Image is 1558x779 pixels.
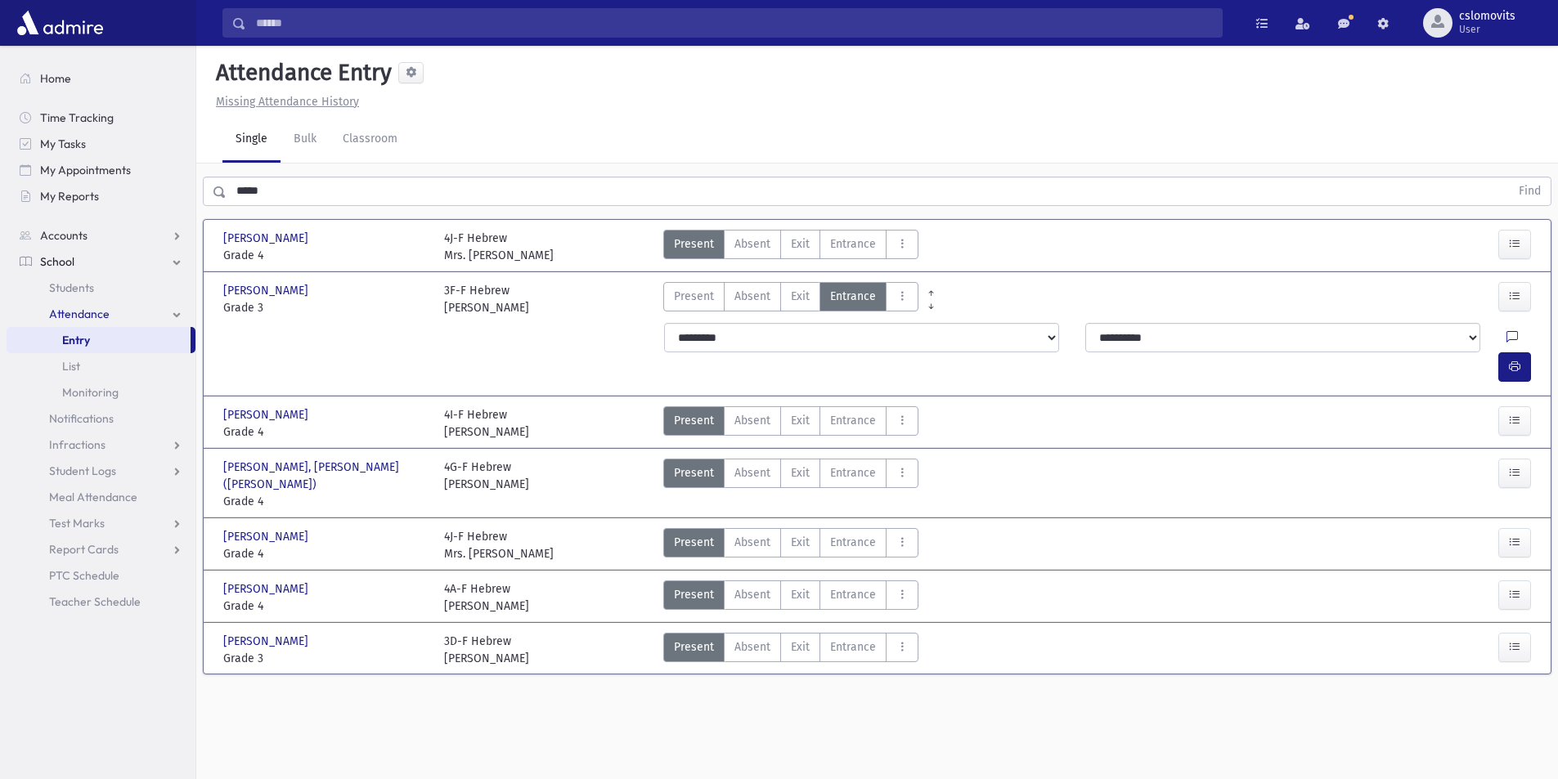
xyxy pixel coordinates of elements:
[216,95,359,109] u: Missing Attendance History
[49,280,94,295] span: Students
[830,464,876,481] span: Entrance
[7,432,195,458] a: Infractions
[444,633,529,667] div: 3D-F Hebrew [PERSON_NAME]
[7,183,195,209] a: My Reports
[49,568,119,583] span: PTC Schedule
[674,288,714,305] span: Present
[674,534,714,551] span: Present
[40,163,131,177] span: My Appointments
[791,235,810,253] span: Exit
[7,589,195,615] a: Teacher Schedule
[223,247,428,264] span: Grade 4
[1459,23,1515,36] span: User
[330,117,411,163] a: Classroom
[7,379,195,405] a: Monitoring
[62,385,119,400] span: Monitoring
[40,110,114,125] span: Time Tracking
[663,230,918,264] div: AttTypes
[444,459,529,510] div: 4G-F Hebrew [PERSON_NAME]
[7,131,195,157] a: My Tasks
[7,510,195,536] a: Test Marks
[222,117,281,163] a: Single
[674,586,714,603] span: Present
[1459,10,1515,23] span: cslomovits
[49,411,114,426] span: Notifications
[223,528,312,545] span: [PERSON_NAME]
[223,580,312,598] span: [PERSON_NAME]
[62,333,90,347] span: Entry
[7,248,195,275] a: School
[734,464,770,481] span: Absent
[674,464,714,481] span: Present
[49,594,141,609] span: Teacher Schedule
[7,458,195,484] a: Student Logs
[734,288,770,305] span: Absent
[444,580,529,615] div: 4A-F Hebrew [PERSON_NAME]
[223,493,428,510] span: Grade 4
[830,412,876,429] span: Entrance
[663,528,918,562] div: AttTypes
[223,459,428,493] span: [PERSON_NAME], [PERSON_NAME] ([PERSON_NAME])
[223,598,428,615] span: Grade 4
[674,235,714,253] span: Present
[444,282,529,316] div: 3F-F Hebrew [PERSON_NAME]
[791,464,810,481] span: Exit
[49,307,110,321] span: Attendance
[663,282,918,316] div: AttTypes
[7,301,195,327] a: Attendance
[40,254,74,269] span: School
[40,137,86,151] span: My Tasks
[223,230,312,247] span: [PERSON_NAME]
[7,405,195,432] a: Notifications
[1509,177,1551,205] button: Find
[7,484,195,510] a: Meal Attendance
[40,71,71,86] span: Home
[281,117,330,163] a: Bulk
[40,228,88,243] span: Accounts
[791,534,810,551] span: Exit
[49,463,116,478] span: Student Logs
[40,189,99,204] span: My Reports
[7,222,195,248] a: Accounts
[830,235,876,253] span: Entrance
[49,542,119,557] span: Report Cards
[444,230,554,264] div: 4J-F Hebrew Mrs. [PERSON_NAME]
[246,8,1222,38] input: Search
[674,412,714,429] span: Present
[674,638,714,656] span: Present
[830,586,876,603] span: Entrance
[223,423,428,441] span: Grade 4
[7,536,195,562] a: Report Cards
[791,586,810,603] span: Exit
[444,528,554,562] div: 4J-F Hebrew Mrs. [PERSON_NAME]
[49,437,106,452] span: Infractions
[663,406,918,441] div: AttTypes
[49,490,137,504] span: Meal Attendance
[663,459,918,510] div: AttTypes
[734,638,770,656] span: Absent
[223,406,312,423] span: [PERSON_NAME]
[734,586,770,603] span: Absent
[223,299,428,316] span: Grade 3
[49,516,105,531] span: Test Marks
[734,412,770,429] span: Absent
[830,534,876,551] span: Entrance
[209,59,392,87] h5: Attendance Entry
[444,406,529,441] div: 4I-F Hebrew [PERSON_NAME]
[734,235,770,253] span: Absent
[663,580,918,615] div: AttTypes
[7,157,195,183] a: My Appointments
[62,359,80,374] span: List
[223,650,428,667] span: Grade 3
[223,282,312,299] span: [PERSON_NAME]
[791,638,810,656] span: Exit
[7,275,195,301] a: Students
[7,562,195,589] a: PTC Schedule
[223,545,428,562] span: Grade 4
[734,534,770,551] span: Absent
[7,353,195,379] a: List
[791,412,810,429] span: Exit
[209,95,359,109] a: Missing Attendance History
[830,288,876,305] span: Entrance
[663,633,918,667] div: AttTypes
